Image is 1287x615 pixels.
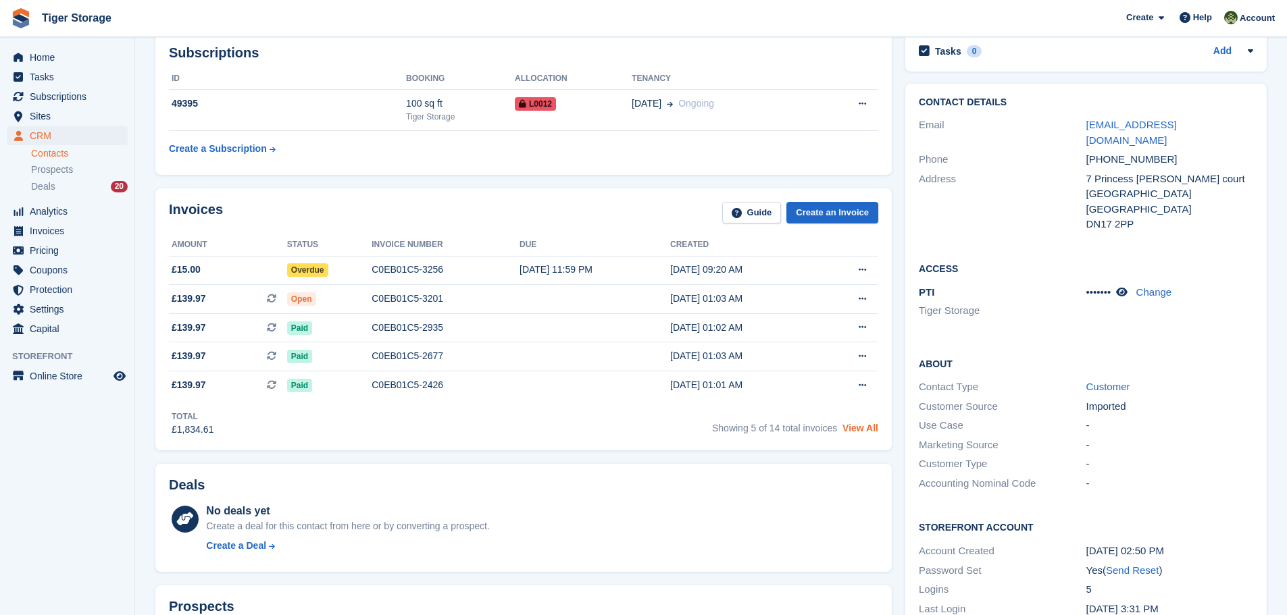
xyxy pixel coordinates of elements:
h2: Deals [169,477,205,493]
a: Preview store [111,368,128,384]
div: C0EB01C5-3201 [372,292,520,306]
a: Create a Subscription [169,136,276,161]
div: Account Created [919,543,1086,559]
span: Home [30,48,111,67]
li: Tiger Storage [919,303,1086,319]
div: - [1086,418,1253,433]
span: Subscriptions [30,87,111,106]
th: Amount [169,234,287,256]
div: Customer Type [919,456,1086,472]
th: Allocation [515,68,632,90]
div: - [1086,476,1253,491]
div: Customer Source [919,399,1086,415]
div: [GEOGRAPHIC_DATA] [1086,202,1253,217]
a: menu [7,241,128,260]
div: No deals yet [206,503,489,519]
span: Prospects [31,163,73,176]
div: Accounting Nominal Code [919,476,1086,491]
th: Status [287,234,372,256]
span: [DATE] [632,97,661,111]
div: 7 Princess [PERSON_NAME] court [1086,171,1253,187]
h2: Invoices [169,202,223,224]
span: Paid [287,379,312,392]
img: Matthew Ellwood [1224,11,1238,24]
span: Pricing [30,241,111,260]
span: Settings [30,300,111,319]
div: C0EB01C5-2935 [372,321,520,335]
span: £139.97 [172,321,206,335]
a: Guide [722,202,782,224]
a: Change [1136,286,1172,298]
span: Online Store [30,367,111,385]
div: Create a Subscription [169,142,267,156]
span: £139.97 [172,292,206,306]
a: Create a Deal [206,539,489,553]
div: 20 [111,181,128,192]
div: Phone [919,152,1086,167]
h2: Contact Details [919,97,1253,108]
div: C0EB01C5-2426 [372,378,520,392]
span: Tasks [30,68,111,86]
span: Invoices [30,221,111,240]
span: Coupons [30,261,111,279]
a: menu [7,202,128,221]
a: Customer [1086,381,1130,392]
span: Sites [30,107,111,126]
a: menu [7,221,128,240]
div: Use Case [919,418,1086,433]
th: Invoice number [372,234,520,256]
div: DN17 2PP [1086,217,1253,232]
div: Contact Type [919,379,1086,395]
div: C0EB01C5-2677 [372,349,520,363]
div: [DATE] 01:01 AM [670,378,819,392]
span: CRM [30,126,111,145]
span: £139.97 [172,349,206,363]
span: £139.97 [172,378,206,392]
th: Booking [406,68,515,90]
span: Create [1126,11,1153,24]
span: Capital [30,319,111,338]
span: Paid [287,321,312,335]
span: PTI [919,286,934,298]
a: menu [7,261,128,279]
div: Logins [919,582,1086,597]
a: [EMAIL_ADDRESS][DOMAIN_NAME] [1086,119,1177,146]
span: ••••••• [1086,286,1111,298]
span: Account [1240,11,1275,25]
span: L0012 [515,97,556,111]
div: 100 sq ft [406,97,515,111]
h2: Storefront Account [919,520,1253,533]
span: Protection [30,280,111,299]
div: 49395 [169,97,406,111]
span: ( ) [1103,564,1162,576]
a: Deals 20 [31,180,128,194]
time: 2024-12-08 15:31:50 UTC [1086,603,1159,614]
div: 0 [967,45,982,57]
div: Create a deal for this contact from here or by converting a prospect. [206,519,489,533]
img: stora-icon-8386f47178a22dfd0bd8f6a31ec36ba5ce8667c1dd55bd0f319d3a0aa187defe.svg [11,8,31,28]
h2: Access [919,261,1253,275]
div: C0EB01C5-3256 [372,263,520,277]
h2: About [919,356,1253,370]
div: Imported [1086,399,1253,415]
span: Showing 5 of 14 total invoices [712,423,837,433]
div: Marketing Source [919,437,1086,453]
span: Ongoing [678,98,714,109]
div: Total [172,410,213,423]
div: Email [919,117,1086,148]
div: Tiger Storage [406,111,515,123]
a: Prospects [31,163,128,177]
a: Send Reset [1106,564,1159,576]
div: [DATE] 11:59 PM [520,263,670,277]
a: Contacts [31,147,128,160]
div: Password Set [919,563,1086,579]
a: menu [7,87,128,106]
th: Created [670,234,819,256]
div: [DATE] 01:03 AM [670,292,819,306]
div: [GEOGRAPHIC_DATA] [1086,186,1253,202]
div: Address [919,171,1086,232]
h2: Tasks [935,45,961,57]
div: - [1086,437,1253,453]
div: Yes [1086,563,1253,579]
a: menu [7,68,128,86]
